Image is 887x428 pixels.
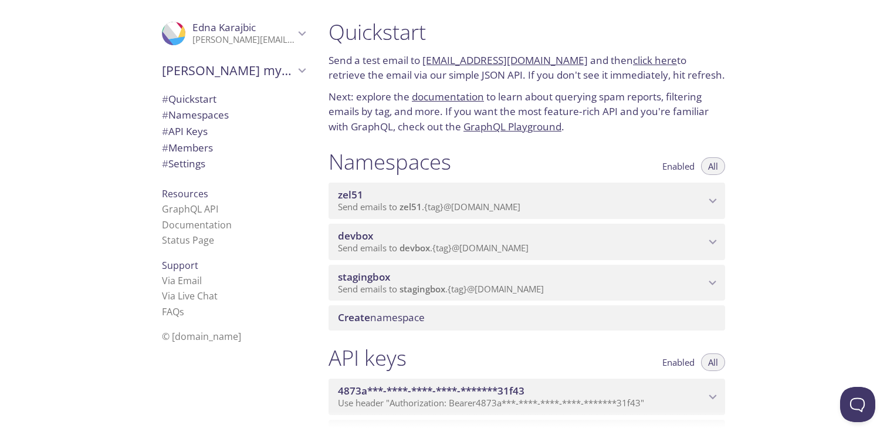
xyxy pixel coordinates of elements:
[633,53,677,67] a: click here
[192,21,256,34] span: Edna Karajbic
[162,92,168,106] span: #
[338,283,544,295] span: Send emails to . {tag} @[DOMAIN_NAME]
[463,120,561,133] a: GraphQL Playground
[162,124,208,138] span: API Keys
[153,140,314,156] div: Members
[162,305,184,318] a: FAQ
[701,353,725,371] button: All
[329,265,725,301] div: stagingbox namespace
[329,149,451,175] h1: Namespaces
[422,53,588,67] a: [EMAIL_ADDRESS][DOMAIN_NAME]
[338,270,390,284] span: stagingbox
[162,141,168,154] span: #
[338,242,529,254] span: Send emails to . {tag} @[DOMAIN_NAME]
[329,224,725,260] div: devbox namespace
[412,90,484,103] a: documentation
[162,259,198,272] span: Support
[162,157,205,170] span: Settings
[162,108,168,122] span: #
[329,305,725,330] div: Create namespace
[162,218,232,231] a: Documentation
[840,387,875,422] iframe: Help Scout Beacon - Open
[180,305,184,318] span: s
[338,201,520,213] span: Send emails to . {tag} @[DOMAIN_NAME]
[162,203,218,215] a: GraphQL API
[338,311,425,324] span: namespace
[153,55,314,86] div: Jochen Schweizer mydays Holding GmbH
[162,124,168,138] span: #
[153,123,314,140] div: API Keys
[162,274,202,287] a: Via Email
[655,157,702,175] button: Enabled
[338,229,373,242] span: devbox
[400,242,430,254] span: devbox
[162,187,208,200] span: Resources
[153,156,314,172] div: Team Settings
[655,353,702,371] button: Enabled
[162,330,241,343] span: © [DOMAIN_NAME]
[162,62,294,79] span: [PERSON_NAME] mydays Holding GmbH
[162,108,229,122] span: Namespaces
[162,141,213,154] span: Members
[329,183,725,219] div: zel51 namespace
[162,157,168,170] span: #
[400,201,422,213] span: zel51
[400,283,445,295] span: stagingbox
[329,53,725,83] p: Send a test email to and then to retrieve the email via our simple JSON API. If you don't see it ...
[329,89,725,134] p: Next: explore the to learn about querying spam reports, filtering emails by tag, and more. If you...
[153,91,314,107] div: Quickstart
[153,14,314,53] div: Edna Karajbic
[162,92,216,106] span: Quickstart
[192,34,294,46] p: [PERSON_NAME][EMAIL_ADDRESS][DOMAIN_NAME]
[162,289,218,302] a: Via Live Chat
[162,234,214,247] a: Status Page
[329,345,407,371] h1: API keys
[153,107,314,123] div: Namespaces
[338,311,370,324] span: Create
[338,188,363,201] span: zel51
[701,157,725,175] button: All
[329,19,725,45] h1: Quickstart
